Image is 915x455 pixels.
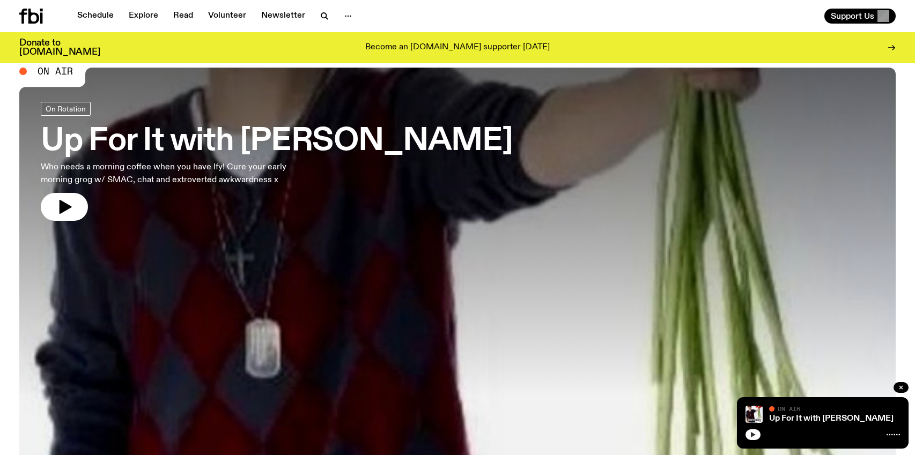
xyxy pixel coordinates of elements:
[41,161,315,187] p: Who needs a morning coffee when you have Ify! Cure your early morning grog w/ SMAC, chat and extr...
[167,9,200,24] a: Read
[46,105,86,113] span: On Rotation
[41,126,512,156] h3: Up For It with [PERSON_NAME]
[824,9,896,24] button: Support Us
[19,39,100,57] h3: Donate to [DOMAIN_NAME]
[831,11,874,21] span: Support Us
[255,9,312,24] a: Newsletter
[41,102,91,116] a: On Rotation
[38,66,73,76] span: On Air
[365,43,550,53] p: Become an [DOMAIN_NAME] supporter [DATE]
[71,9,120,24] a: Schedule
[769,414,894,423] a: Up For It with [PERSON_NAME]
[122,9,165,24] a: Explore
[41,102,512,221] a: Up For It with [PERSON_NAME]Who needs a morning coffee when you have Ify! Cure your early morning...
[778,405,800,412] span: On Air
[202,9,253,24] a: Volunteer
